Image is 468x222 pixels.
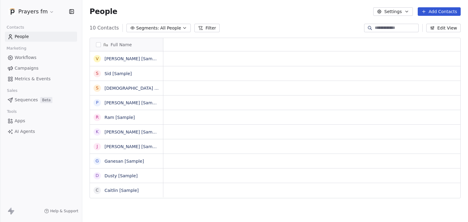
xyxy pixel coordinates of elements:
span: People [90,7,117,16]
span: Beta [40,97,52,103]
a: Ram [Sample] [105,115,135,120]
a: [PERSON_NAME] [Sample] [105,130,161,134]
span: Marketing [4,44,29,53]
button: Edit View [426,24,461,32]
button: Add Contacts [418,7,461,16]
a: Campaigns [5,63,77,73]
div: D [96,172,99,179]
div: G [96,158,99,164]
div: S [96,70,99,77]
a: [PERSON_NAME] [Sample] [105,100,161,105]
a: Workflows [5,53,77,63]
button: Filter [194,24,220,32]
span: Sequences [15,97,38,103]
span: 10 Contacts [90,24,119,32]
span: Segments: [136,25,159,31]
a: Help & Support [44,209,78,213]
a: [PERSON_NAME] [Sample] [105,56,161,61]
span: Help & Support [50,209,78,213]
span: Metrics & Events [15,76,51,82]
div: K [96,129,98,135]
span: AI Agents [15,128,35,135]
button: Settings [373,7,413,16]
div: grid [90,51,163,219]
div: R [96,114,99,120]
div: V [96,56,99,62]
a: Dusty [Sample] [105,173,138,178]
div: P [96,99,98,106]
span: Full Name [111,42,132,48]
span: Prayers fm [18,8,48,16]
a: SequencesBeta [5,95,77,105]
img: web-app-manifest-512x512.png [9,8,16,15]
a: Ganesan [Sample] [105,159,144,164]
span: Apps [15,118,25,124]
span: People [15,33,29,40]
div: J [97,143,98,150]
a: [DEMOGRAPHIC_DATA] [Sample] [105,86,174,91]
a: Apps [5,116,77,126]
span: Contacts [4,23,27,32]
span: Sales [4,86,20,95]
span: Tools [4,107,19,116]
span: Campaigns [15,65,38,71]
span: Workflows [15,54,37,61]
button: Prayers fm [7,6,55,17]
div: S [96,85,99,91]
a: Metrics & Events [5,74,77,84]
a: AI Agents [5,127,77,137]
div: Full Name [90,38,163,51]
a: Caitlin [Sample] [105,188,139,193]
a: People [5,32,77,42]
a: [PERSON_NAME] [Sample] [105,144,161,149]
span: All People [160,25,181,31]
div: C [96,187,99,193]
a: Sid [Sample] [105,71,132,76]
